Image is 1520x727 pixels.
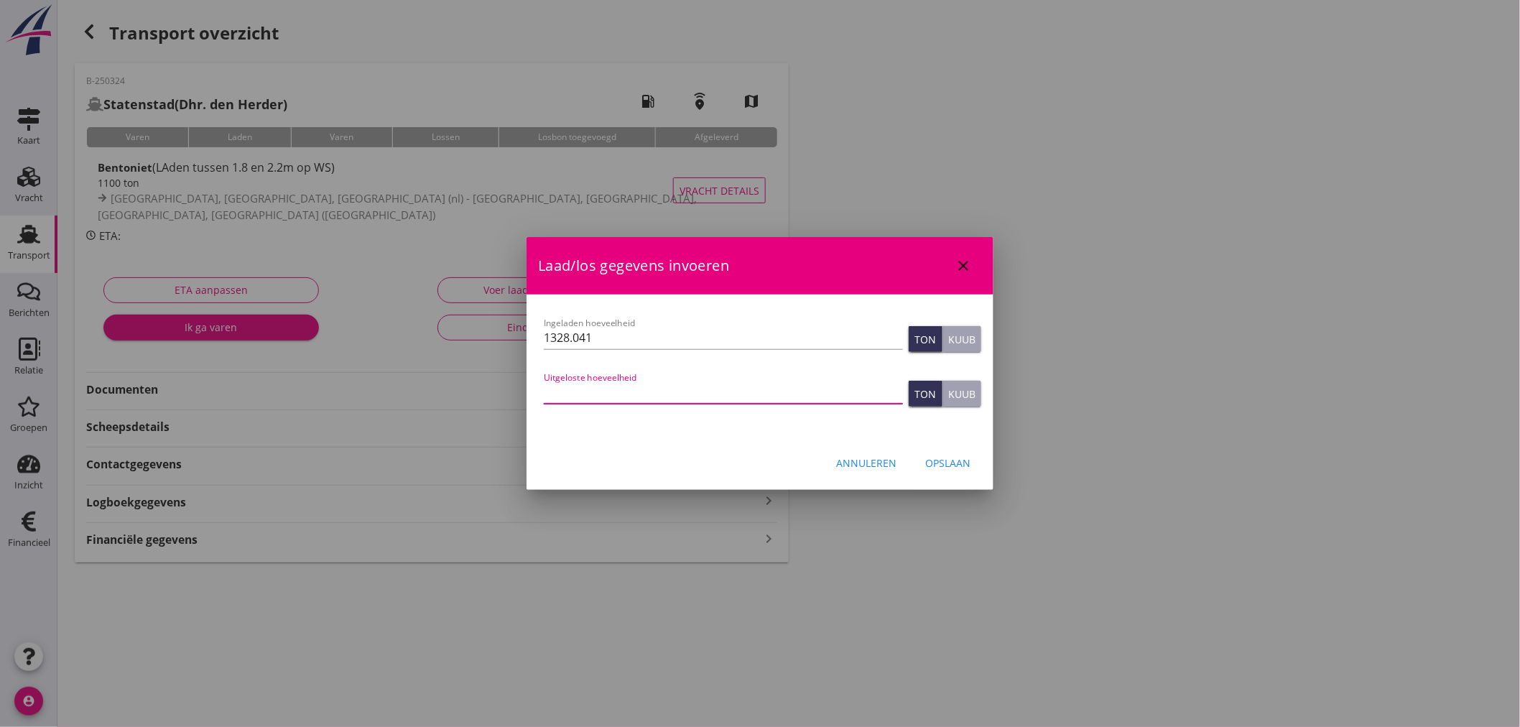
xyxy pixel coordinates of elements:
button: Kuub [942,326,981,352]
div: Ton [914,332,936,347]
div: Ton [914,386,936,402]
div: Opslaan [925,455,970,471]
i: close [955,257,972,274]
div: Annuleren [836,455,896,471]
button: Annuleren [825,450,908,476]
div: Kuub [948,332,976,347]
button: Opslaan [914,450,982,476]
div: Kuub [948,386,976,402]
button: Ton [909,381,942,407]
div: Laad/los gegevens invoeren [527,237,993,295]
button: Ton [909,326,942,352]
input: Ingeladen hoeveelheid [544,326,903,349]
button: Kuub [942,381,981,407]
input: Uitgeloste hoeveelheid [544,381,903,404]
